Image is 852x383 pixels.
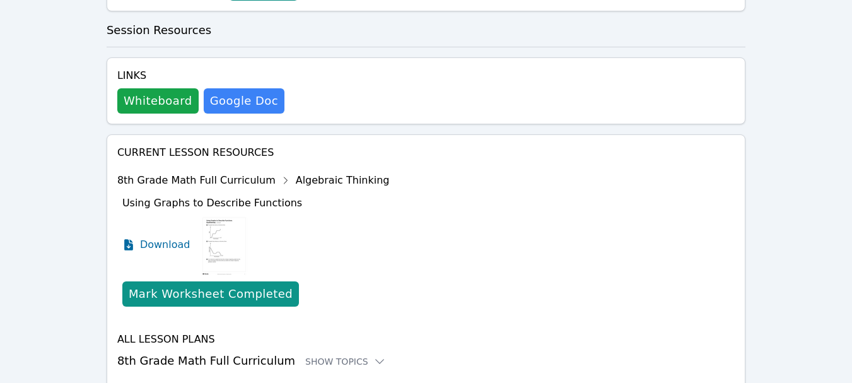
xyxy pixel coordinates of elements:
a: Google Doc [204,88,284,114]
button: Mark Worksheet Completed [122,281,299,307]
h3: 8th Grade Math Full Curriculum [117,352,735,370]
div: Mark Worksheet Completed [129,285,293,303]
h4: All Lesson Plans [117,332,735,347]
h4: Links [117,68,284,83]
img: Using Graphs to Describe Functions [200,213,248,276]
div: 8th Grade Math Full Curriculum Algebraic Thinking [117,170,390,191]
a: Download [122,213,190,276]
h4: Current Lesson Resources [117,145,735,160]
span: Using Graphs to Describe Functions [122,197,302,209]
span: Download [140,237,190,252]
h3: Session Resources [107,21,745,39]
button: Whiteboard [117,88,199,114]
button: Show Topics [305,355,386,368]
